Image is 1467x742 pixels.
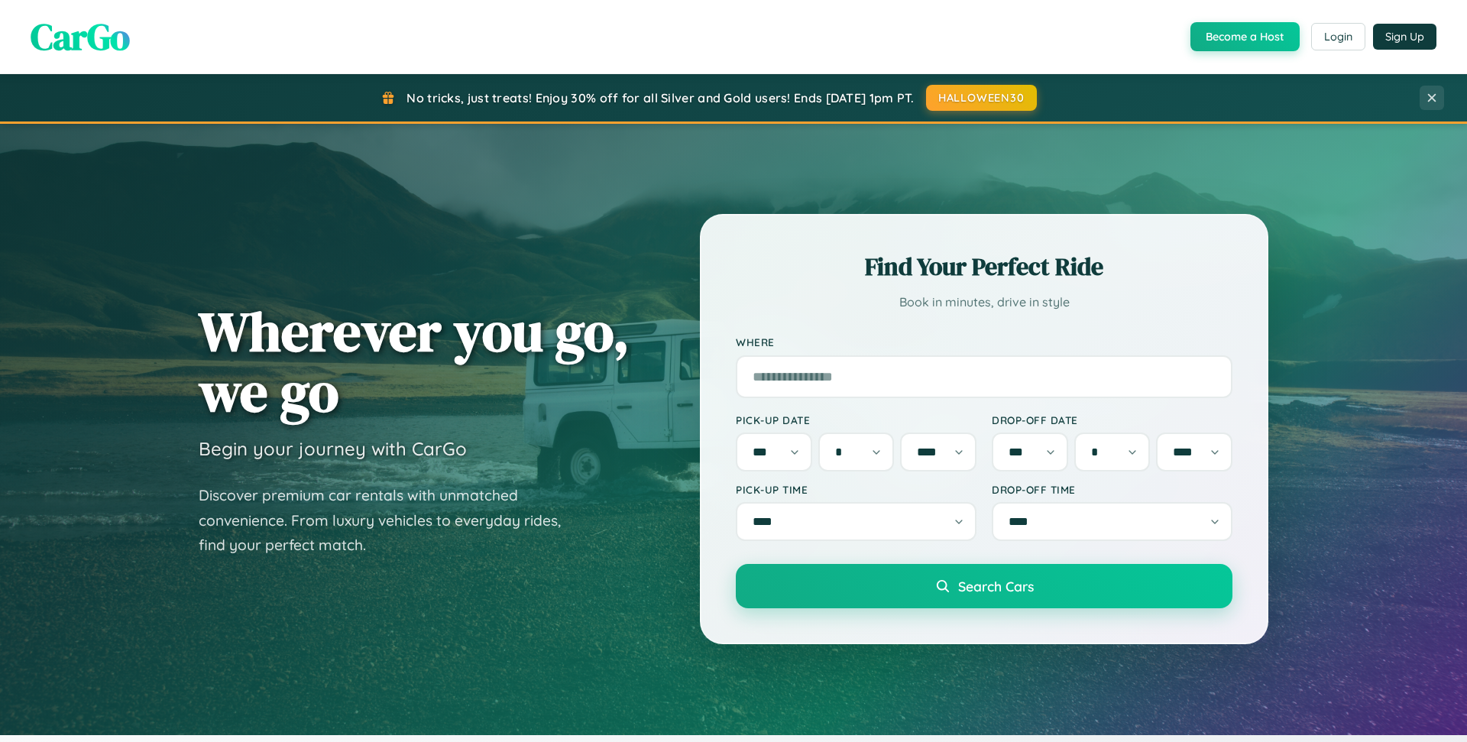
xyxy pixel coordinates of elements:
[1311,23,1365,50] button: Login
[736,564,1232,608] button: Search Cars
[736,291,1232,313] p: Book in minutes, drive in style
[992,483,1232,496] label: Drop-off Time
[1373,24,1436,50] button: Sign Up
[926,85,1037,111] button: HALLOWEEN30
[736,413,976,426] label: Pick-up Date
[736,250,1232,284] h2: Find Your Perfect Ride
[992,413,1232,426] label: Drop-off Date
[199,437,467,460] h3: Begin your journey with CarGo
[1190,22,1300,51] button: Become a Host
[406,90,914,105] span: No tricks, just treats! Enjoy 30% off for all Silver and Gold users! Ends [DATE] 1pm PT.
[199,301,630,422] h1: Wherever you go, we go
[736,336,1232,349] label: Where
[736,483,976,496] label: Pick-up Time
[958,578,1034,595] span: Search Cars
[31,11,130,62] span: CarGo
[199,483,581,558] p: Discover premium car rentals with unmatched convenience. From luxury vehicles to everyday rides, ...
